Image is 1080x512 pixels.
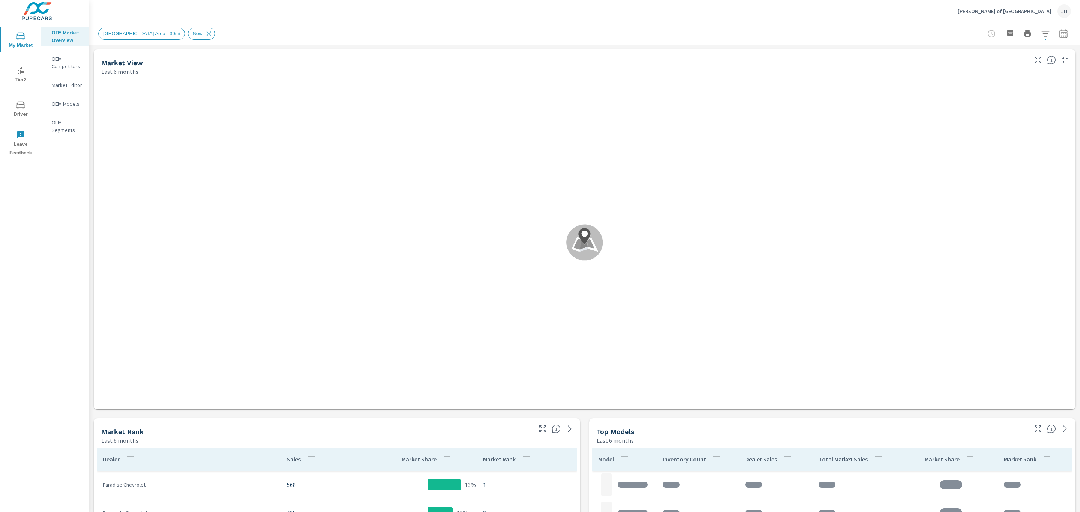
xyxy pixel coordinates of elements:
button: Minimize Widget [1059,54,1071,66]
p: Sales [287,455,301,463]
button: Make Fullscreen [537,423,549,435]
div: OEM Competitors [41,53,89,72]
h5: Top Models [597,428,634,436]
span: Driver [3,100,39,119]
p: Paradise Chevrolet [103,481,275,488]
div: OEM Segments [41,117,89,136]
span: [GEOGRAPHIC_DATA] Area - 30mi [99,31,184,36]
p: 1 [483,480,571,489]
div: JD [1057,4,1071,18]
a: See more details in report [564,423,576,435]
button: Print Report [1020,26,1035,41]
p: [PERSON_NAME] of [GEOGRAPHIC_DATA] [958,8,1051,15]
p: OEM Market Overview [52,29,83,44]
button: "Export Report to PDF" [1002,26,1017,41]
span: Find the biggest opportunities in your market for your inventory. Understand by postal code where... [1047,55,1056,64]
span: New [188,31,207,36]
div: nav menu [0,22,41,160]
p: Dealer [103,455,120,463]
div: OEM Market Overview [41,27,89,46]
p: 568 [287,480,373,489]
p: Market Share [402,455,436,463]
p: Market Rank [483,455,516,463]
p: OEM Competitors [52,55,83,70]
span: Find the biggest opportunities within your model lineup nationwide. [Source: Market registration ... [1047,424,1056,433]
p: Total Market Sales [819,455,868,463]
p: Market Share [925,455,960,463]
a: See more details in report [1059,423,1071,435]
div: Market Editor [41,79,89,91]
span: Market Rank shows you how you rank, in terms of sales, to other dealerships in your market. “Mark... [552,424,561,433]
p: OEM Segments [52,119,83,134]
button: Apply Filters [1038,26,1053,41]
span: Tier2 [3,66,39,84]
div: OEM Models [41,98,89,109]
p: Market Editor [52,81,83,89]
p: Inventory Count [663,455,706,463]
p: Dealer Sales [745,455,777,463]
p: Last 6 months [101,436,138,445]
h5: Market Rank [101,428,144,436]
h5: Market View [101,59,143,67]
span: My Market [3,31,39,50]
button: Make Fullscreen [1032,54,1044,66]
span: Leave Feedback [3,130,39,157]
button: Make Fullscreen [1032,423,1044,435]
p: Last 6 months [597,436,634,445]
button: Select Date Range [1056,26,1071,41]
p: 13% [465,480,476,489]
p: Last 6 months [101,67,138,76]
div: New [188,28,215,40]
p: Market Rank [1004,455,1036,463]
p: OEM Models [52,100,83,108]
p: Model [598,455,614,463]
